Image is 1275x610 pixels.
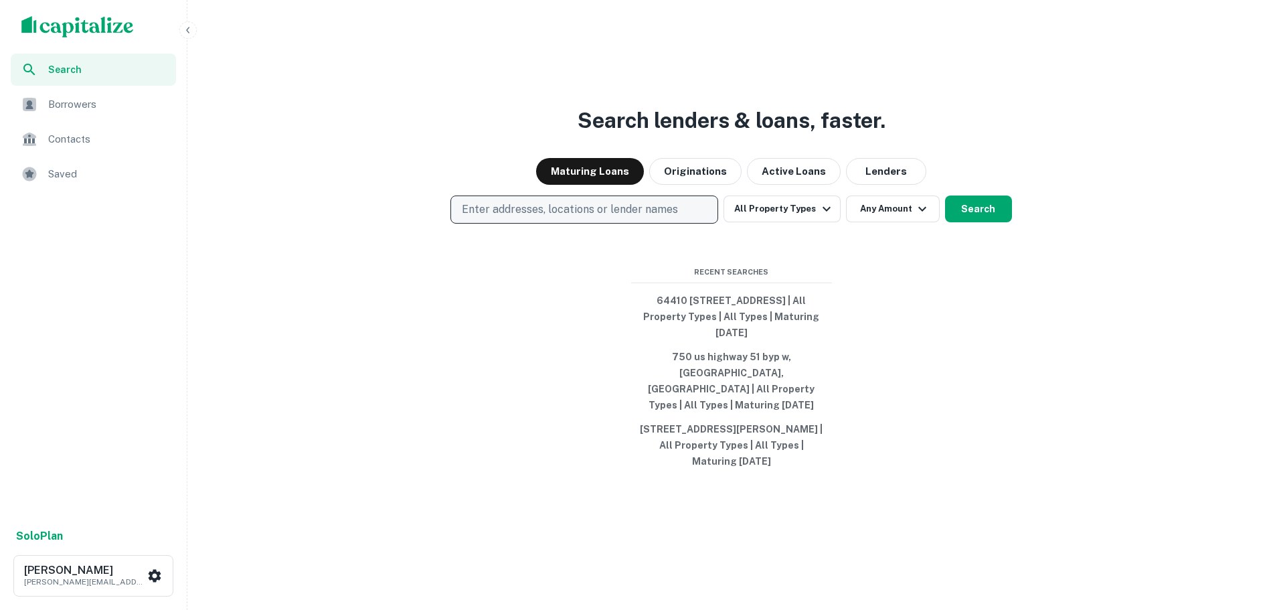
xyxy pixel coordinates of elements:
img: capitalize-logo.png [21,16,134,37]
button: Originations [649,158,742,185]
button: [STREET_ADDRESS][PERSON_NAME] | All Property Types | All Types | Maturing [DATE] [631,417,832,473]
a: SoloPlan [16,528,63,544]
span: Saved [48,166,168,182]
button: Enter addresses, locations or lender names [450,196,718,224]
a: Borrowers [11,88,176,121]
span: Borrowers [48,96,168,112]
button: 750 us highway 51 byp w, [GEOGRAPHIC_DATA], [GEOGRAPHIC_DATA] | All Property Types | All Types | ... [631,345,832,417]
span: Contacts [48,131,168,147]
button: [PERSON_NAME][PERSON_NAME][EMAIL_ADDRESS][DOMAIN_NAME] [13,555,173,597]
a: Contacts [11,123,176,155]
a: Search [11,54,176,86]
button: 64410 [STREET_ADDRESS] | All Property Types | All Types | Maturing [DATE] [631,289,832,345]
a: Saved [11,158,176,190]
p: [PERSON_NAME][EMAIL_ADDRESS][DOMAIN_NAME] [24,576,145,588]
button: Lenders [846,158,926,185]
button: Search [945,196,1012,222]
p: Enter addresses, locations or lender names [462,202,678,218]
strong: Solo Plan [16,530,63,542]
h6: [PERSON_NAME] [24,565,145,576]
span: Recent Searches [631,266,832,278]
span: Search [48,62,168,77]
button: All Property Types [724,196,840,222]
button: Active Loans [747,158,841,185]
button: Maturing Loans [536,158,644,185]
h3: Search lenders & loans, faster. [578,104,885,137]
button: Any Amount [846,196,940,222]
